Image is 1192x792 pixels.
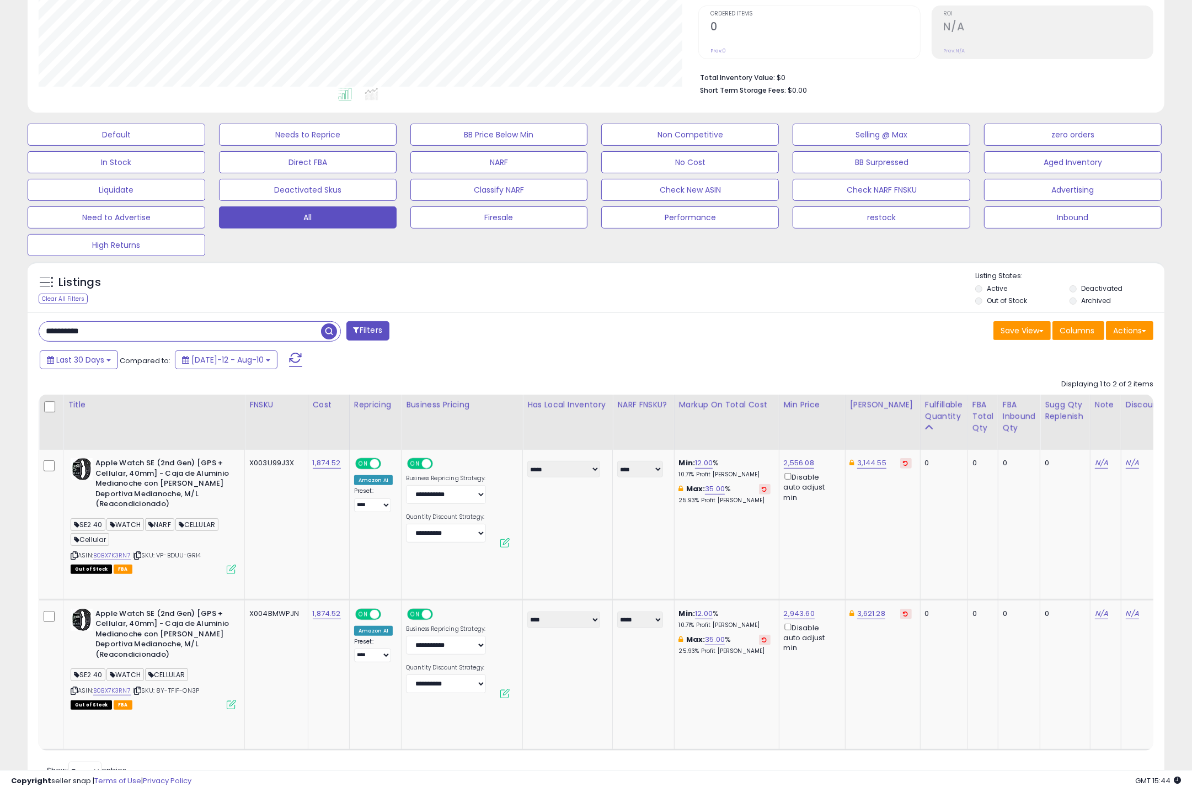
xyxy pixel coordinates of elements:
button: Inbound [984,206,1162,228]
div: % [679,635,771,655]
p: 25.93% Profit [PERSON_NAME] [679,497,771,504]
div: 0 [1045,609,1082,619]
button: Columns [1052,321,1104,340]
p: Listing States: [975,271,1164,281]
a: N/A [1095,608,1108,619]
button: Check New ASIN [601,179,779,201]
span: ON [408,459,422,469]
img: 41BWdcorqKL._SL40_.jpg [71,609,93,631]
button: Last 30 Days [40,350,118,369]
a: 2,943.60 [784,608,815,619]
button: Actions [1106,321,1153,340]
a: 2,556.08 [784,458,814,469]
div: NARF FNSKU? [617,399,669,411]
b: Min: [679,608,696,619]
button: BB Price Below Min [410,124,588,146]
div: 0 [972,609,990,619]
button: Non Competitive [601,124,779,146]
div: Markup on Total Cost [679,399,774,411]
small: Prev: N/A [944,47,965,54]
b: Apple Watch SE (2nd Gen) [GPS + Cellular, 40mm] - Caja de Aluminio Medianoche con [PERSON_NAME] D... [95,609,229,663]
b: Min: [679,458,696,468]
span: SE2 40 [71,668,105,681]
a: N/A [1095,458,1108,469]
span: OFF [431,459,449,469]
div: Title [68,399,240,411]
div: Business Pricing [406,399,518,411]
a: N/A [1126,458,1139,469]
span: SE2 40 [71,518,105,531]
button: Check NARF FNSKU [793,179,970,201]
th: The percentage added to the cost of goods (COGS) that forms the calculator for Min & Max prices. [674,395,779,450]
a: B0BX7K3RN7 [93,551,131,560]
button: NARF [410,151,588,173]
div: FBA Total Qty [972,399,993,434]
span: ON [408,609,422,619]
button: All [219,206,397,228]
a: 35.00 [705,634,725,645]
b: Max: [686,483,705,494]
span: [DATE]-12 - Aug-10 [191,354,264,365]
th: CSV column name: cust_attr_4_NARF FNSKU? [613,395,674,450]
button: Need to Advertise [28,206,205,228]
span: | SKU: VP-BDUU-GRI4 [132,551,201,560]
div: 0 [1003,609,1032,619]
span: ON [356,609,370,619]
span: All listings that are currently out of stock and unavailable for purchase on Amazon [71,700,112,710]
button: Default [28,124,205,146]
label: Business Repricing Strategy: [406,475,486,482]
button: Direct FBA [219,151,397,173]
b: Short Term Storage Fees: [700,86,786,95]
label: Business Repricing Strategy: [406,625,486,633]
div: X004BMWPJN [249,609,300,619]
div: Min Price [784,399,841,411]
button: Classify NARF [410,179,588,201]
b: Total Inventory Value: [700,73,775,82]
div: X003U99J3X [249,458,300,468]
span: FBA [114,565,132,574]
button: In Stock [28,151,205,173]
h2: N/A [944,20,1153,35]
h5: Listings [58,275,101,290]
p: 25.93% Profit [PERSON_NAME] [679,647,771,655]
div: Note [1095,399,1116,411]
a: 1,874.52 [313,608,341,619]
button: Performance [601,206,779,228]
button: Needs to Reprice [219,124,397,146]
div: FBA inbound Qty [1003,399,1036,434]
div: 0 [1003,458,1032,468]
button: Filters [346,321,389,341]
div: Cost [313,399,345,411]
div: Clear All Filters [39,294,88,304]
div: FNSKU [249,399,303,411]
span: WATCH [106,518,144,531]
div: Preset: [354,638,393,663]
a: 12.00 [695,458,713,469]
button: Aged Inventory [984,151,1162,173]
label: Deactivated [1082,284,1123,293]
div: Sugg Qty Replenish [1045,399,1086,422]
a: B0BX7K3RN7 [93,686,131,695]
div: Preset: [354,487,393,512]
button: Firesale [410,206,588,228]
th: CSV column name: cust_attr_5_Discount Note [1121,395,1190,450]
span: Ordered Items [710,11,920,17]
div: 0 [1045,458,1082,468]
div: Discount Note [1126,399,1185,411]
span: ROI [944,11,1153,17]
a: 3,621.28 [857,608,885,619]
a: 3,144.55 [857,458,886,469]
b: Max: [686,634,705,645]
button: zero orders [984,124,1162,146]
span: WATCH [106,668,144,681]
div: ASIN: [71,609,236,708]
button: [DATE]-12 - Aug-10 [175,350,277,369]
label: Out of Stock [987,296,1028,305]
th: Please note that this number is a calculation based on your required days of coverage and your ve... [1040,395,1091,450]
span: Compared to: [120,355,170,366]
span: Show: entries [47,765,126,775]
div: [PERSON_NAME] [850,399,916,411]
span: OFF [431,609,449,619]
b: Apple Watch SE (2nd Gen) [GPS + Cellular, 40mm] - Caja de Aluminio Medianoche con [PERSON_NAME] D... [95,458,229,512]
div: Fulfillable Quantity [925,399,963,422]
